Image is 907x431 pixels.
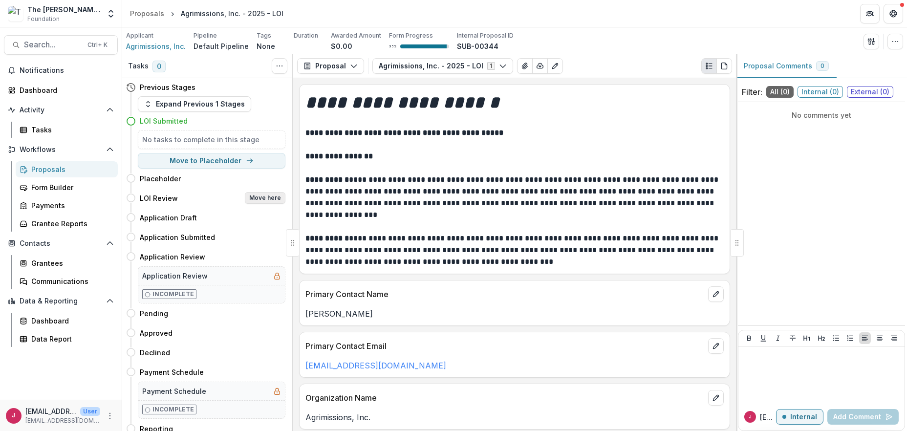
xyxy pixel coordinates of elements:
p: $0.00 [331,41,352,51]
button: Search... [4,35,118,55]
button: Get Help [884,4,903,23]
a: Tasks [16,122,118,138]
p: [EMAIL_ADDRESS][DOMAIN_NAME] [25,416,100,425]
h4: Pending [140,308,168,319]
button: Proposal Comments [736,54,837,78]
p: Incomplete [152,405,194,414]
span: 0 [821,63,824,69]
h4: Payment Schedule [140,367,204,377]
button: Align Left [859,332,871,344]
div: Proposals [130,8,164,19]
h4: LOI Review [140,193,178,203]
p: Filter: [742,86,762,98]
button: Move here [245,192,285,204]
span: Notifications [20,66,114,75]
p: Applicant [126,31,153,40]
h4: Application Submitted [140,232,215,242]
a: Data Report [16,331,118,347]
h3: Tasks [128,62,149,70]
span: Search... [24,40,82,49]
a: Dashboard [4,82,118,98]
a: Proposals [16,161,118,177]
div: Data Report [31,334,110,344]
span: External ( 0 ) [847,86,893,98]
h4: Previous Stages [140,82,195,92]
div: Proposals [31,164,110,174]
button: Underline [757,332,769,344]
div: Dashboard [20,85,110,95]
span: Foundation [27,15,60,23]
p: Organization Name [305,392,704,404]
button: Open Workflows [4,142,118,157]
p: Duration [294,31,318,40]
button: Toggle View Cancelled Tasks [272,58,287,74]
p: [EMAIL_ADDRESS][DOMAIN_NAME] [760,412,776,422]
a: Dashboard [16,313,118,329]
p: Form Progress [389,31,433,40]
a: Payments [16,197,118,214]
p: Primary Contact Email [305,340,704,352]
h4: Approved [140,328,173,338]
div: jcline@bolickfoundation.org [749,414,752,419]
div: Grantee Reports [31,218,110,229]
span: Contacts [20,239,102,248]
button: Align Center [874,332,885,344]
button: Heading 2 [816,332,827,344]
p: None [257,41,275,51]
h4: Application Review [140,252,205,262]
div: Communications [31,276,110,286]
p: User [80,407,100,416]
div: Dashboard [31,316,110,326]
p: Tags [257,31,271,40]
button: Edit as form [547,58,563,74]
button: Open Activity [4,102,118,118]
div: The [PERSON_NAME] Foundation [27,4,100,15]
button: Proposal [297,58,364,74]
p: Primary Contact Name [305,288,704,300]
h4: LOI Submitted [140,116,188,126]
a: Agrimissions, Inc. [126,41,186,51]
h4: Declined [140,347,170,358]
button: Plaintext view [701,58,717,74]
a: Grantee Reports [16,215,118,232]
button: Align Right [888,332,900,344]
button: edit [708,338,724,354]
p: Incomplete [152,290,194,299]
p: SUB-00344 [457,41,498,51]
div: Tasks [31,125,110,135]
button: Notifications [4,63,118,78]
a: [EMAIL_ADDRESS][DOMAIN_NAME] [305,361,446,370]
button: Bold [743,332,755,344]
p: 95 % [389,43,396,50]
p: [EMAIL_ADDRESS][DOMAIN_NAME] [25,406,76,416]
button: Expand Previous 1 Stages [138,96,251,112]
a: Grantees [16,255,118,271]
a: Communications [16,273,118,289]
button: Open Contacts [4,236,118,251]
span: Data & Reporting [20,297,102,305]
div: Agrimissions, Inc. - 2025 - LOI [181,8,283,19]
h5: Application Review [142,271,208,281]
h5: Payment Schedule [142,386,206,396]
button: Partners [860,4,880,23]
button: Ordered List [844,332,856,344]
p: Awarded Amount [331,31,381,40]
button: edit [708,286,724,302]
button: Open Data & Reporting [4,293,118,309]
span: Activity [20,106,102,114]
button: Internal [776,409,823,425]
div: Ctrl + K [86,40,109,50]
p: Pipeline [194,31,217,40]
img: The Bolick Foundation [8,6,23,22]
h4: Application Draft [140,213,197,223]
button: Add Comment [827,409,899,425]
button: Agrimissions, Inc. - 2025 - LOI1 [372,58,513,74]
p: Default Pipeline [194,41,249,51]
p: Agrimissions, Inc. [305,411,724,423]
div: jcline@bolickfoundation.org [12,412,16,419]
p: Internal [790,413,817,421]
p: Internal Proposal ID [457,31,514,40]
button: Heading 1 [801,332,813,344]
button: Italicize [772,332,784,344]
